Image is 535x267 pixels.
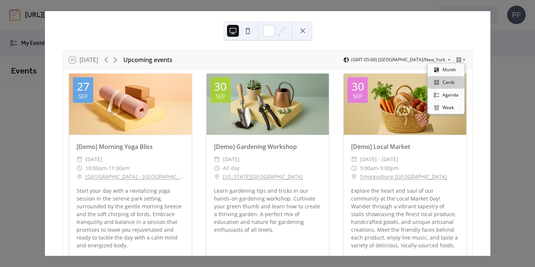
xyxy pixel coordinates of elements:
[123,55,172,64] div: Upcoming events
[351,172,357,181] div: ​
[360,155,398,164] span: [DATE] - [DATE]
[344,187,466,249] div: Explore the heart and soul of our community at the Local Market Day! Wander through a vibrant tap...
[360,172,447,181] a: Smorgasburg [GEOGRAPHIC_DATA]
[207,142,329,151] div: [Demo] Gardening Workshop
[69,142,192,151] div: [Demo] Morning Yoga Bliss
[207,187,329,234] div: Learn gardening tips and tricks in our hands-on gardening workshop. Cultivate your green thumb an...
[85,172,184,181] a: [GEOGRAPHIC_DATA] - [GEOGRAPHIC_DATA]
[351,81,364,92] div: 30
[78,94,88,99] div: Sep
[223,164,240,173] span: All day
[77,81,90,92] div: 27
[380,164,399,173] span: 9:00pm
[223,155,240,164] span: [DATE]
[77,155,82,164] div: ​
[214,172,220,181] div: ​
[77,164,82,173] div: ​
[360,164,378,173] span: 9:00am
[351,155,357,164] div: ​
[442,66,456,73] span: Month
[351,164,357,173] div: ​
[223,172,303,181] a: [US_STATE][GEOGRAPHIC_DATA]
[214,155,220,164] div: ​
[353,94,362,99] div: Sep
[442,92,458,98] span: Agenda
[214,164,220,173] div: ​
[107,164,108,173] span: -
[85,164,107,173] span: 10:00am
[378,164,380,173] span: -
[77,172,82,181] div: ​
[216,94,225,99] div: Sep
[442,79,455,86] span: Cards
[69,187,192,249] div: Start your day with a revitalizing yoga session in the serene park setting, surrounded by the gen...
[214,81,227,92] div: 30
[344,142,466,151] div: [Demo] Local Market
[442,104,454,111] span: Week
[351,58,445,62] span: (GMT-05:00) [GEOGRAPHIC_DATA]/New_York
[108,164,130,173] span: 11:00am
[85,155,102,164] span: [DATE]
